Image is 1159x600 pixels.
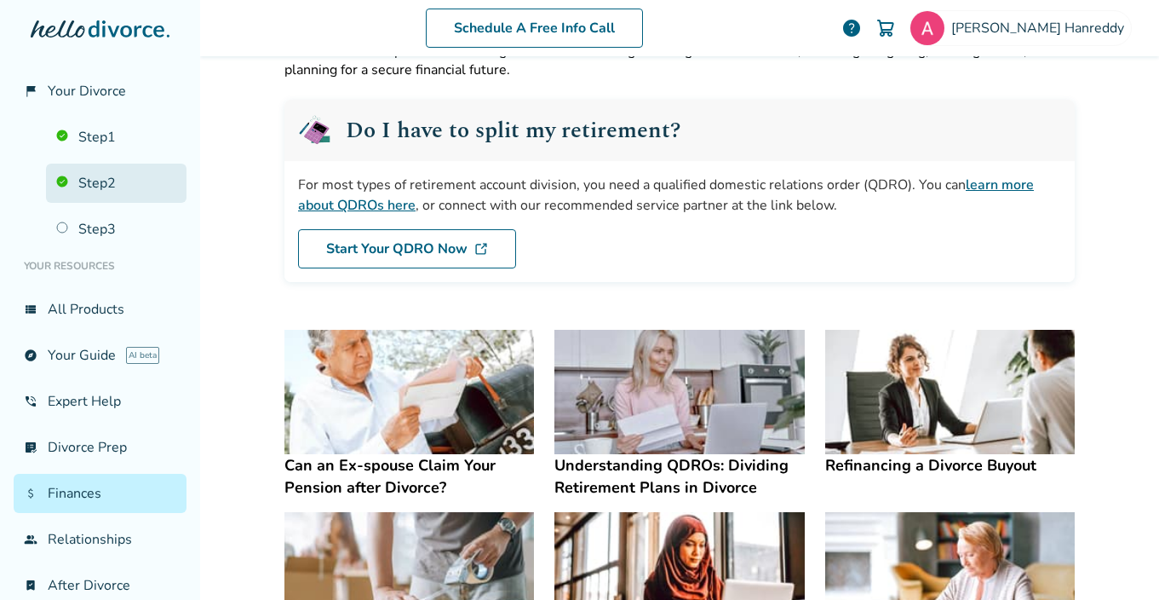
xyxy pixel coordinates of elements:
span: explore [24,349,37,362]
img: Can an Ex-spouse Claim Your Pension after Divorce? [284,330,534,455]
span: attach_money [24,487,37,500]
span: flag_2 [24,84,37,98]
span: [PERSON_NAME] Hanreddy [951,19,1131,37]
img: QDRO [298,113,332,147]
img: Amy Hanreddy [910,11,944,45]
a: phone_in_talkExpert Help [14,382,186,421]
span: bookmark_check [24,579,37,592]
span: AI beta [126,347,159,364]
img: Cart [875,18,896,38]
span: list_alt_check [24,441,37,454]
h4: Understanding QDROs: Dividing Retirement Plans in Divorce [554,454,804,499]
li: Your Resources [14,249,186,283]
h4: Can an Ex-spouse Claim Your Pension after Divorce? [284,454,534,499]
a: groupRelationships [14,520,186,559]
h2: Do I have to split my retirement? [346,119,680,141]
a: Step1 [46,118,186,157]
div: For most types of retirement account division, you need a qualified domestic relations order (QDR... [298,175,1061,216]
a: Schedule A Free Info Call [426,9,643,48]
img: Refinancing a Divorce Buyout [825,330,1075,455]
a: Step2 [46,164,186,203]
span: group [24,533,37,546]
a: attach_moneyFinances [14,474,186,513]
span: phone_in_talk [24,395,37,408]
a: Understanding QDROs: Dividing Retirement Plans in DivorceUnderstanding QDROs: Dividing Retirement... [554,330,804,499]
a: view_listAll Products [14,290,186,329]
a: Start Your QDRO Now [298,229,516,268]
a: Refinancing a Divorce BuyoutRefinancing a Divorce Buyout [825,330,1075,477]
span: Your Divorce [48,82,126,101]
a: Step3 [46,210,186,249]
a: flag_2Your Divorce [14,72,186,111]
a: Can an Ex-spouse Claim Your Pension after Divorce?Can an Ex-spouse Claim Your Pension after Divorce? [284,330,534,499]
span: view_list [24,303,37,316]
a: list_alt_checkDivorce Prep [14,428,186,467]
a: exploreYour GuideAI beta [14,336,186,375]
img: DL [474,242,488,256]
a: help [841,18,862,38]
h4: Refinancing a Divorce Buyout [825,454,1075,476]
iframe: Chat Widget [1074,518,1159,600]
img: Understanding QDROs: Dividing Retirement Plans in Divorce [554,330,804,455]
